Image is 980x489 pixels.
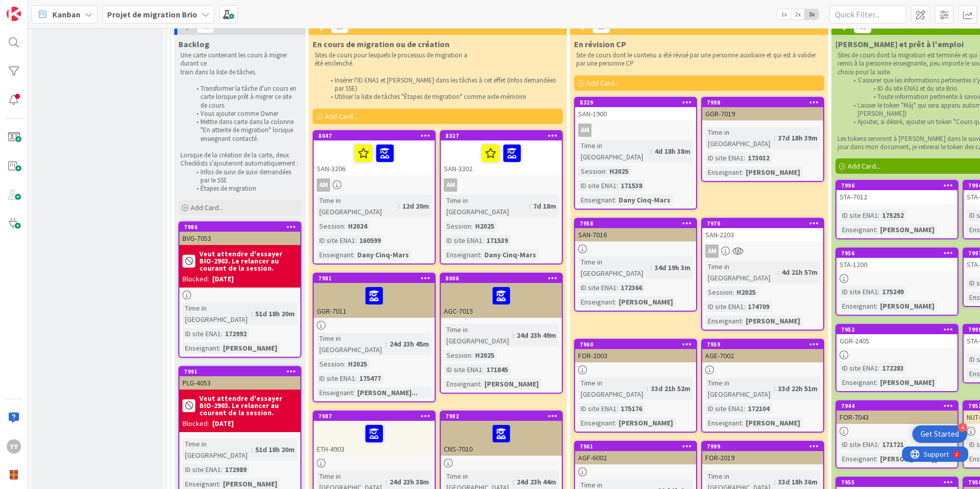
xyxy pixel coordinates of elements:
[357,235,383,246] div: 160599
[744,152,745,164] span: :
[317,249,353,260] div: Enseignant
[441,274,562,318] div: 8006AGC-7015
[184,223,300,231] div: 7986
[617,403,618,414] span: :
[445,275,562,282] div: 8006
[878,362,880,374] span: :
[441,412,562,421] div: 7982
[616,296,676,308] div: [PERSON_NAME]
[355,235,357,246] span: :
[840,377,876,388] div: Enseignant
[705,287,732,298] div: Session
[578,417,615,429] div: Enseignant
[702,442,823,464] div: 7999FOR-2019
[184,368,300,375] div: 7991
[482,364,484,375] span: :
[574,339,697,433] a: 7960FOR-2003Time in [GEOGRAPHIC_DATA]:33d 21h 52mID site ENA1:175176Enseignant:[PERSON_NAME]
[702,340,823,349] div: 7959
[357,373,383,384] div: 175477
[471,350,473,361] span: :
[877,377,937,388] div: [PERSON_NAME]
[605,166,607,177] span: :
[580,341,696,348] div: 7960
[836,249,957,258] div: 7956
[791,9,805,19] span: 2x
[180,51,299,68] p: Une carte contenant les cours à migrer durant ce
[580,220,696,227] div: 7958
[52,8,80,21] span: Kanban
[317,220,344,232] div: Session
[578,296,615,308] div: Enseignant
[618,403,645,414] div: 175176
[212,418,234,429] div: [DATE]
[836,411,957,424] div: FOR-7043
[314,178,435,192] div: AM
[315,51,561,59] p: Sites de cours pour lesquels le processus de migration a
[355,387,420,398] div: [PERSON_NAME]...
[441,140,562,175] div: SAN-3302
[835,324,958,392] a: 7952GGR-2405ID site ENA1:172283Enseignant:[PERSON_NAME]
[441,421,562,456] div: CNS-7010
[253,308,297,319] div: 51d 18h 20m
[444,378,480,390] div: Enseignant
[482,249,539,260] div: Dany Cinq-Mars
[317,333,385,355] div: Time in [GEOGRAPHIC_DATA]
[513,476,514,487] span: :
[836,181,957,203] div: 7996STA-7012
[702,98,823,107] div: 7998
[702,340,823,362] div: 7959AGE-7002
[313,130,436,264] a: 8047SAN-3206AMTime in [GEOGRAPHIC_DATA]:12d 20mSession:H2024ID site ENA1:160599Enseignant:Dany Ci...
[578,194,615,206] div: Enseignant
[774,132,775,144] span: :
[876,224,877,235] span: :
[387,338,432,350] div: 24d 23h 45m
[345,220,370,232] div: H2024
[318,275,435,282] div: 7981
[482,378,541,390] div: [PERSON_NAME]
[732,287,734,298] span: :
[743,167,803,178] div: [PERSON_NAME]
[880,210,906,221] div: 175252
[441,283,562,318] div: AGC-7015
[618,282,645,293] div: 172366
[876,300,877,312] span: :
[742,315,743,327] span: :
[840,286,878,297] div: ID site ENA1
[705,261,778,283] div: Time in [GEOGRAPHIC_DATA]
[618,180,645,191] div: 171538
[702,219,823,228] div: 7976
[615,194,616,206] span: :
[318,132,435,139] div: 8047
[702,228,823,241] div: SAN-2203
[575,107,696,120] div: SAN-1900
[580,443,696,450] div: 7961
[840,224,876,235] div: Enseignant
[841,402,957,410] div: 7944
[182,464,221,475] div: ID site ENA1
[179,367,300,390] div: 7991PLG-4053
[107,9,197,19] b: Projet de migration Brio
[705,167,742,178] div: Enseignant
[222,464,249,475] div: 172989
[355,373,357,384] span: :
[317,358,344,370] div: Session
[182,328,221,339] div: ID site ENA1
[575,442,696,451] div: 7961
[385,476,387,487] span: :
[615,296,616,308] span: :
[836,401,957,411] div: 7944
[574,97,697,210] a: 8329SAN-1900AMTime in [GEOGRAPHIC_DATA]:4d 18h 38mSession:H2025ID site ENA1:171538Enseignant:Dany...
[182,274,209,284] div: Blocked:
[880,362,906,374] div: 172283
[705,377,774,400] div: Time in [GEOGRAPHIC_DATA]
[219,342,220,354] span: :
[841,250,957,257] div: 7956
[840,362,878,374] div: ID site ENA1
[742,167,743,178] span: :
[647,383,648,394] span: :
[617,282,618,293] span: :
[182,302,251,325] div: Time in [GEOGRAPHIC_DATA]
[315,59,561,68] p: été enclenché.
[652,146,693,157] div: 4d 18h 38m
[344,358,345,370] span: :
